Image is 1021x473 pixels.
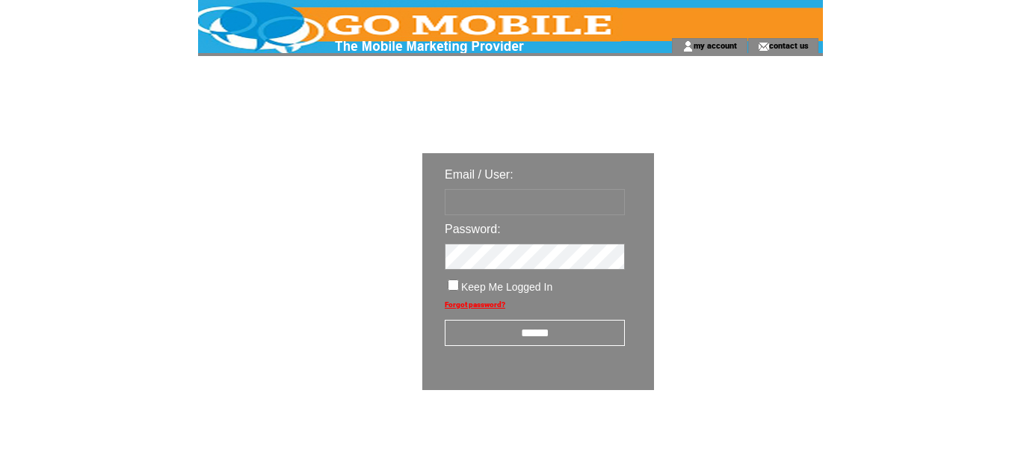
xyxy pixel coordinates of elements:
[461,281,552,293] span: Keep Me Logged In
[445,223,501,235] span: Password:
[697,427,772,446] img: transparent.png
[758,40,769,52] img: contact_us_icon.gif
[445,168,513,181] span: Email / User:
[445,300,505,309] a: Forgot password?
[694,40,737,50] a: my account
[682,40,694,52] img: account_icon.gif
[769,40,809,50] a: contact us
